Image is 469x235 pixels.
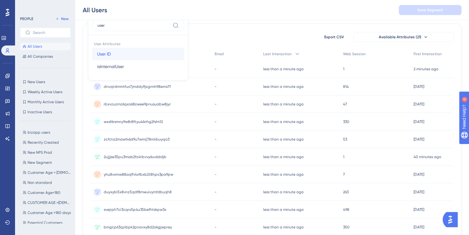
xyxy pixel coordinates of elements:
span: - [215,102,216,107]
button: User ID [92,48,184,60]
span: Need Help? [15,2,39,9]
span: User Attributes [92,39,184,48]
span: bizapp users [28,130,50,135]
span: - [215,225,216,230]
div: 4 [44,3,45,8]
button: Available Attributes (21) [353,32,454,42]
button: isInternalUser [92,60,184,73]
span: svejrph7ci3cqrx5p4u35befhtskpw3x [104,207,166,212]
time: less than a minute ago [263,155,304,159]
iframe: UserGuiding AI Assistant Launcher [443,210,461,229]
span: Recently Created [28,140,59,145]
time: [DATE] [414,172,424,177]
button: Customer Age < [DEMOGRAPHIC_DATA] days [20,169,75,176]
div: All Users [83,6,107,14]
span: 47 [343,102,347,107]
time: less than a minute ago [263,225,304,229]
div: PEOPLE [20,16,33,21]
span: 2ujjjse35pu3mab2fz4tbvvy6uv6ddjb [104,154,166,159]
span: yhu8vxmw88aqfh4xfbxb2t8hpx3pa9pw [104,172,173,177]
span: - [215,172,216,177]
span: All Companies [28,54,53,59]
button: Weekly Active Users [20,88,71,96]
span: 53 [343,137,347,142]
time: 40 minutes ago [414,155,441,159]
span: New Users [28,79,45,84]
span: Customer Age < [DEMOGRAPHIC_DATA] days [28,170,72,175]
span: Save Segment [417,8,443,13]
span: dnvqtdmmtfux7jmddy9jzgrmh98ems7f [104,84,171,89]
time: [DATE] [414,102,424,106]
button: New [53,15,71,23]
span: Monthly Active Users [28,99,64,104]
span: duyxybi5x8vnz5qdf8mwuivymfdbuqh8 [104,190,172,195]
button: Export CSV [318,32,350,42]
span: Inactive Users [28,109,52,115]
button: Save Segment [399,5,461,15]
time: less than a minute ago [263,84,304,89]
span: isInternalUser [97,63,124,70]
time: less than a minute ago [263,172,304,177]
span: 498 [343,207,349,212]
span: 814 [343,84,349,89]
button: bizapp users [20,129,75,136]
span: 7 [343,172,345,177]
time: [DATE] [414,190,424,194]
span: - [215,67,216,72]
span: - [215,84,216,89]
button: Non standard [20,179,75,186]
button: Customer Age<180 [20,189,75,196]
span: Available Attributes (21) [379,35,421,40]
span: - [215,119,216,124]
button: Customer Age >180 days [20,209,75,216]
span: Export CSV [324,35,344,40]
time: [DATE] [414,225,424,229]
time: [DATE] [414,137,424,142]
span: 350 [343,225,350,230]
button: Essential Customers [20,219,75,227]
time: 2 minutes ago [414,67,438,71]
span: - [215,190,216,195]
span: Customer Age >180 days [28,210,71,215]
button: Recently Created [20,139,75,146]
time: less than a minute ago [263,67,304,71]
span: 263 [343,190,349,195]
input: Search [33,30,65,35]
button: New Users [20,78,71,86]
span: 1 [343,67,344,72]
span: New NPS Prod [28,150,52,155]
time: [DATE] [414,207,424,212]
span: Essential Customers [28,220,62,225]
button: New Segment [20,159,75,166]
time: less than a minute ago [263,190,304,194]
button: All Companies [20,53,71,60]
span: First Interaction [414,51,442,56]
button: Monthly Active Users [20,98,71,106]
button: CUSTOMER AGE >[DEMOGRAPHIC_DATA] DAYS [20,199,75,206]
span: Weekly Active Users [28,89,62,94]
span: - [215,207,216,212]
button: Inactive Users [20,108,71,116]
span: wxsf6rsmny9w8r8ftyu46rihg2fshtf2 [104,119,163,124]
span: bmgcp63qzibpk2pnavxy8d2akgjwprey [104,225,172,230]
span: Customer Age<180 [28,190,60,195]
time: less than a minute ago [263,137,304,142]
span: All Users [28,44,42,49]
time: [DATE] [414,84,424,89]
span: - [215,137,216,142]
input: Type the value [97,23,170,28]
button: All Users [20,43,71,50]
span: Web Session [343,51,366,56]
time: less than a minute ago [263,207,304,212]
span: - [215,154,216,159]
span: zcfcta2mawfx6d9u7wmij78miibuyqa3 [104,137,169,142]
span: rbxvzuzmz6qxa68zwee9pnusuabw8jyr [104,102,171,107]
span: User ID [97,50,111,58]
span: 330 [343,119,349,124]
span: New [61,16,69,21]
span: Non standard [28,180,52,185]
span: 1 [343,154,344,159]
time: less than a minute ago [263,102,304,106]
span: Last Interaction [263,51,292,56]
